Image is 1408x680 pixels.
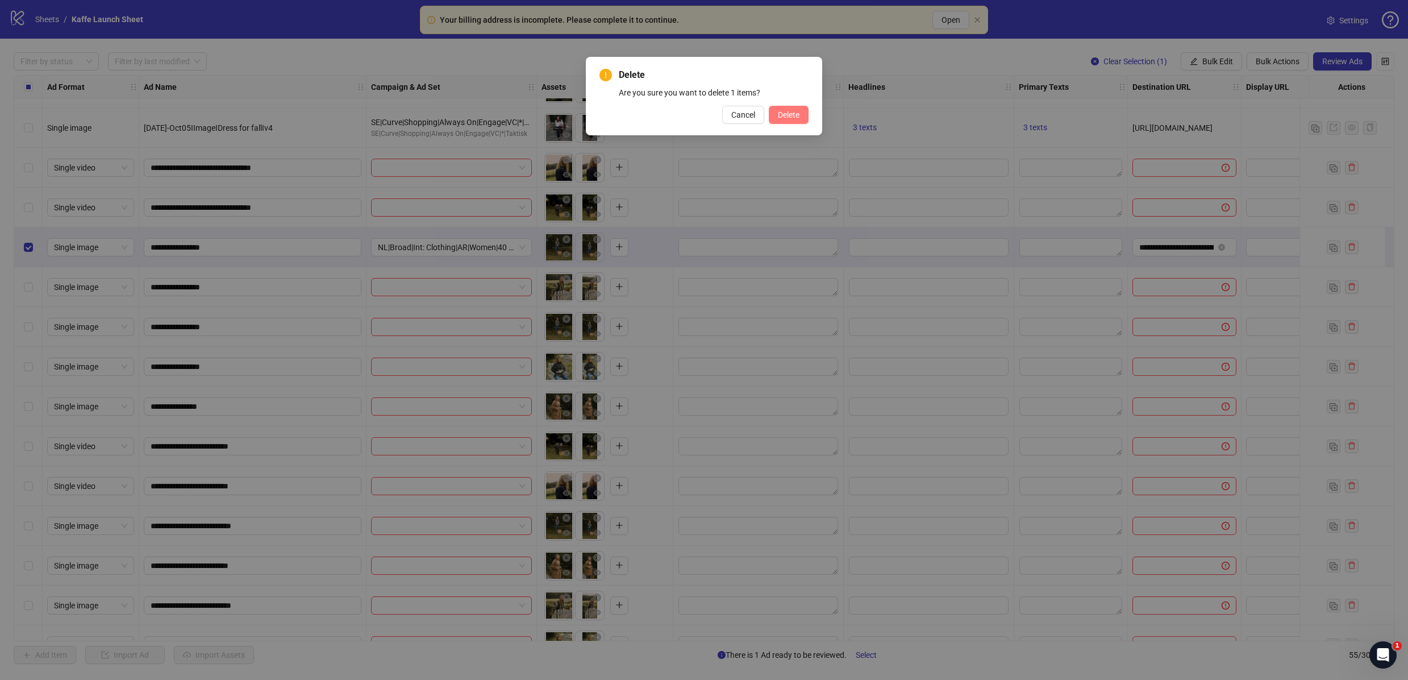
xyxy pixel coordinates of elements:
div: Are you sure you want to delete 1 items? [619,86,809,99]
button: Delete [769,106,809,124]
span: Cancel [731,110,755,119]
span: Delete [778,110,799,119]
span: 1 [1393,641,1402,650]
button: Cancel [722,106,764,124]
span: exclamation-circle [599,69,612,81]
iframe: Intercom live chat [1369,641,1397,669]
span: Delete [619,68,809,82]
